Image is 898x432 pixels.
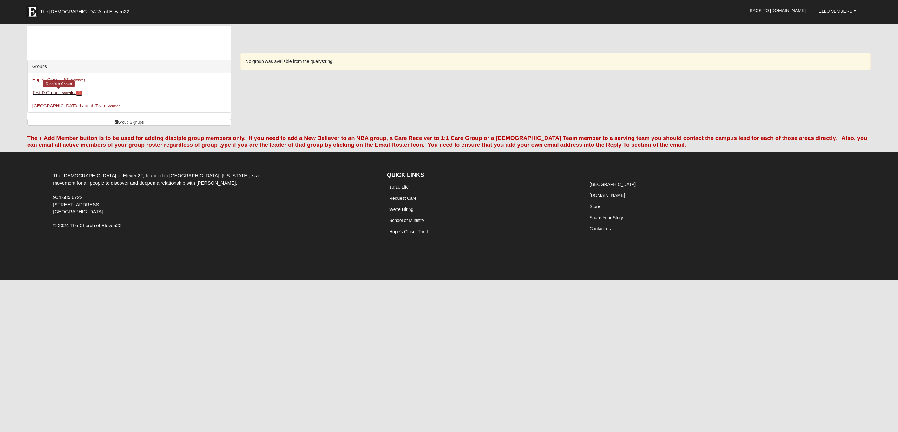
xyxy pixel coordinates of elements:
a: Test D Group(Leader) 1 [32,90,82,95]
a: Request Care [389,196,416,201]
a: Hope's Closet - SP(Member ) [32,77,85,82]
span: Hello 9Embers [816,9,853,14]
h4: QUICK LINKS [387,172,578,179]
a: [GEOGRAPHIC_DATA] [590,182,636,187]
a: We're Hiring [389,207,413,212]
span: © 2024 The Church of Eleven22 [53,223,121,228]
font: The + Add Member button is to be used for adding disciple group members only. If you need to add ... [27,135,867,148]
span: [GEOGRAPHIC_DATA] [53,209,103,214]
div: The [DEMOGRAPHIC_DATA] of Eleven22, founded in [GEOGRAPHIC_DATA], [US_STATE], is a movement for a... [48,172,271,215]
a: Hello 9Embers [811,3,862,19]
img: Eleven22 logo [26,5,38,18]
a: [GEOGRAPHIC_DATA] Launch Team(Member ) [32,103,122,108]
small: (Member ) [106,104,121,108]
small: (Member ) [70,78,85,82]
a: Back to [DOMAIN_NAME] [745,3,810,18]
a: Group Signups [27,119,231,126]
span: The [DEMOGRAPHIC_DATA] of Eleven22 [40,9,129,15]
a: 10:10 Life [389,185,409,190]
div: No group was available from the querystring. [240,53,871,70]
a: Store [590,204,600,209]
div: Disciple Group [43,80,75,87]
div: Groups [28,60,231,73]
a: School of Ministry [389,218,424,223]
a: Contact us [590,226,611,231]
a: Hope's Closet Thrift [389,229,428,234]
a: Share Your Story [590,215,623,220]
span: number of pending members [76,90,82,96]
small: (Leader ) [58,91,75,95]
a: The [DEMOGRAPHIC_DATA] of Eleven22 [23,2,149,18]
a: [DOMAIN_NAME] [590,193,625,198]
